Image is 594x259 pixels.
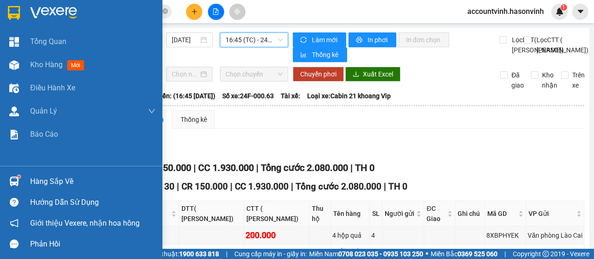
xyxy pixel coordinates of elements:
span: file-add [213,8,219,15]
strong: 1900 633 818 [179,250,219,258]
span: Trên xe [568,70,588,90]
span: Mã GD [487,208,517,219]
span: | [350,162,353,173]
td: Văn phòng Lào Cai [526,227,584,245]
span: close-circle [162,8,168,14]
button: downloadXuất Excel [345,67,400,82]
span: Tổng Quan [30,36,66,47]
sup: 1 [18,175,20,178]
span: Thống kê [312,50,340,60]
span: CC 1.930.000 [235,181,289,192]
span: Tổng cước 2.080.000 [296,181,381,192]
input: 12/09/2025 [172,35,199,45]
div: Văn phòng Lào Cai [528,230,582,240]
span: CR 150.000 [143,162,191,173]
img: solution-icon [9,130,19,139]
span: | [384,181,386,192]
span: Hỗ trợ kỹ thuật: [134,249,219,259]
span: Miền Nam [309,249,423,259]
sup: 1 [561,4,567,11]
span: ⚪️ [426,252,428,256]
span: Loại xe: Cabin 21 khoang Vip [307,91,391,101]
span: Lọc CTT ( [PERSON_NAME]) [533,35,590,55]
th: SL [370,201,382,227]
th: Thu hộ [310,201,331,227]
img: warehouse-icon [9,177,19,186]
button: plus [186,4,202,20]
span: | [194,162,196,173]
span: 1 [562,4,565,11]
span: Người gửi [385,208,414,219]
span: question-circle [10,198,19,207]
span: Đã giao [508,70,528,90]
button: syncLàm mới [293,32,346,47]
button: bar-chartThống kê [293,47,347,62]
span: TH 0 [388,181,407,192]
span: | [177,181,179,192]
button: aim [229,4,245,20]
span: Tổng cước 2.080.000 [261,162,348,173]
span: aim [234,8,240,15]
span: In phơi [368,35,389,45]
button: caret-down [572,4,588,20]
span: Kho hàng [30,60,63,69]
div: 8XBPHYEK [486,230,524,240]
span: Miền Bắc [431,249,497,259]
span: plus [191,8,198,15]
span: | [226,249,227,259]
span: SL 30 [152,181,174,192]
span: TH 0 [355,162,374,173]
div: 4 hộp quả [332,230,368,240]
span: Báo cáo [30,128,58,140]
span: mới [67,60,84,70]
img: warehouse-icon [9,60,19,70]
span: caret-down [576,7,585,16]
div: Hướng dẫn sử dụng [30,196,155,209]
span: | [504,249,506,259]
th: Ghi chú [455,201,485,227]
span: accountvinh.hasonvinh [460,6,551,17]
div: 4 [371,230,381,240]
span: ĐC Giao [426,203,445,224]
span: Số xe: 24F-000.63 [222,91,274,101]
div: Thống kê [181,114,207,125]
span: Kho nhận [538,70,561,90]
img: warehouse-icon [9,107,19,116]
img: warehouse-icon [9,83,19,93]
button: printerIn phơi [349,32,396,47]
span: | [291,181,293,192]
th: Tên hàng [331,201,370,227]
span: VP Gửi [529,208,575,219]
span: Giới thiệu Vexere, nhận hoa hồng [30,217,140,229]
th: CTT ( [PERSON_NAME]) [244,201,310,227]
span: Xuất Excel [363,69,393,79]
span: CC 1.930.000 [198,162,254,173]
span: | [230,181,232,192]
span: copyright [542,251,549,257]
span: notification [10,219,19,227]
span: Điều hành xe [30,82,75,94]
span: down [148,107,155,115]
img: icon-new-feature [555,7,564,16]
strong: 0369 525 060 [458,250,497,258]
span: Chọn chuyến [226,67,282,81]
div: 200.000 [245,229,308,242]
img: logo-vxr [8,6,20,20]
strong: 0708 023 035 - 0935 103 250 [338,250,423,258]
span: sync [300,37,308,44]
span: Chuyến: (16:45 [DATE]) [148,91,215,101]
span: close-circle [162,7,168,16]
span: message [10,240,19,248]
img: dashboard-icon [9,37,19,47]
span: printer [356,37,364,44]
span: Làm mới [312,35,339,45]
div: Phản hồi [30,237,155,251]
div: Hàng sắp về [30,175,155,189]
span: CR 150.000 [181,181,228,192]
span: Quản Lý [30,105,57,117]
td: 8XBPHYEK [485,227,526,245]
span: Cung cấp máy in - giấy in: [234,249,307,259]
button: file-add [208,4,224,20]
input: Chọn ngày [172,69,199,79]
span: 16:45 (TC) - 24F-000.63 [226,33,282,47]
